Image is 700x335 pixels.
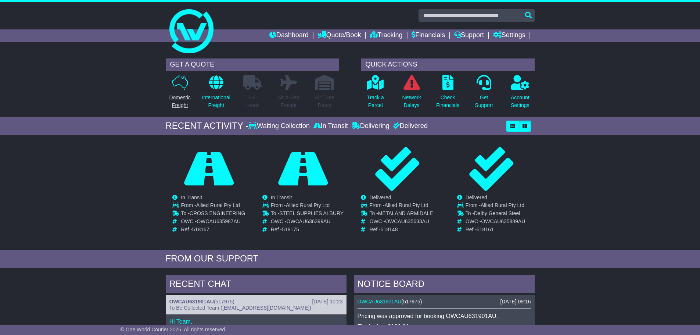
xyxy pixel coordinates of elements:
[500,299,531,305] div: [DATE] 09:16
[361,58,535,71] div: QUICK ACTIONS
[466,202,525,210] td: From -
[169,75,191,113] a: DomesticFreight
[181,210,245,218] td: To -
[367,94,384,109] p: Track a Parcel
[354,275,535,295] div: NOTICE BOARD
[271,218,344,227] td: OWC -
[385,202,428,208] span: Allied Rural Pty Ltd
[378,210,433,216] span: METALAND ARMIDALE
[475,94,493,109] p: Get Support
[287,218,331,224] span: OWCAU636399AU
[169,94,190,109] p: Domestic Freight
[466,210,525,218] td: To -
[121,327,227,332] span: © One World Courier 2025. All rights reserved.
[412,29,445,42] a: Financials
[197,218,241,224] span: OWCAU635987AU
[243,94,262,109] p: Full Loads
[166,275,347,295] div: RECENT CHAT
[181,227,245,233] td: Ref -
[166,253,535,264] div: FROM OUR SUPPORT
[196,202,240,208] span: Allied Rural Pty Ltd
[474,75,493,113] a: GetSupport
[169,318,343,325] p: Hi Team,
[202,94,230,109] p: International Freight
[369,202,433,210] td: From -
[466,218,525,227] td: OWC -
[216,299,233,304] span: 517975
[436,75,460,113] a: CheckFinancials
[370,29,402,42] a: Tracking
[402,75,421,113] a: NetworkDelays
[312,299,342,305] div: [DATE] 10:23
[367,75,384,113] a: Track aParcel
[381,227,398,232] span: 518148
[166,121,249,131] div: RECENT ACTIVITY -
[358,299,402,304] a: OWCAU631901AU
[181,218,245,227] td: OWC -
[369,195,391,200] span: Delivered
[403,299,420,304] span: 517975
[169,305,311,311] span: To Be Collected Team ([EMAIL_ADDRESS][DOMAIN_NAME])
[358,299,531,305] div: ( )
[385,218,429,224] span: OWCAU635633AU
[282,227,299,232] span: 518175
[286,202,330,208] span: Allied Rural Pty Ltd
[248,122,311,130] div: Waiting Collection
[481,218,525,224] span: OWCAU635889AU
[391,122,428,130] div: Delivered
[369,210,433,218] td: To -
[202,75,231,113] a: InternationalFreight
[477,227,494,232] span: 518161
[350,122,391,130] div: Delivering
[271,202,344,210] td: From -
[510,75,530,113] a: AccountSettings
[312,122,350,130] div: In Transit
[466,195,487,200] span: Delivered
[271,210,344,218] td: To -
[315,94,335,109] p: Air / Sea Depot
[358,323,531,330] p: Final price: $130.21.
[192,227,209,232] span: 518167
[474,210,520,216] span: Dalby General Steel
[436,94,459,109] p: Check Financials
[317,29,361,42] a: Quote/Book
[358,313,531,320] p: Pricing was approved for booking OWCAU631901AU.
[271,227,344,233] td: Ref -
[466,227,525,233] td: Ref -
[493,29,525,42] a: Settings
[169,299,214,304] a: OWCAU631901AU
[271,195,292,200] span: In Transit
[190,210,245,216] span: CROSS ENGINEERING
[181,202,245,210] td: From -
[278,94,299,109] p: Air & Sea Freight
[369,218,433,227] td: OWC -
[511,94,530,109] p: Account Settings
[369,227,433,233] td: Ref -
[454,29,484,42] a: Support
[279,210,344,216] span: STEEL SUPPLIES ALBURY
[166,58,339,71] div: GET A QUOTE
[402,94,421,109] p: Network Delays
[481,202,524,208] span: Allied Rural Pty Ltd
[181,195,202,200] span: In Transit
[169,299,343,305] div: ( )
[269,29,309,42] a: Dashboard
